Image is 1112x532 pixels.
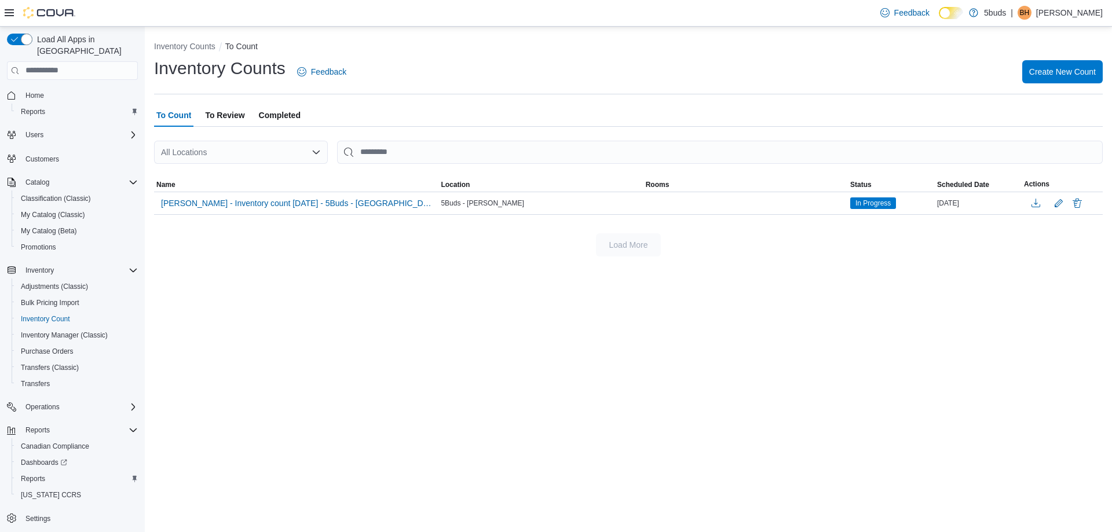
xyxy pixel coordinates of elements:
span: Reports [21,423,138,437]
span: Promotions [21,243,56,252]
span: In Progress [855,198,891,208]
span: Name [156,180,175,189]
p: [PERSON_NAME] [1036,6,1103,20]
button: Reports [12,471,142,487]
button: Users [21,128,48,142]
span: Inventory Manager (Classic) [16,328,138,342]
div: [DATE] [935,196,1022,210]
span: Catalog [25,178,49,187]
a: Home [21,89,49,102]
a: Dashboards [16,456,72,469]
span: [US_STATE] CCRS [21,490,81,500]
button: Scheduled Date [935,178,1022,192]
span: [PERSON_NAME] - Inventory count [DATE] - 5Buds - [GEOGRAPHIC_DATA] [161,197,431,209]
span: Reports [16,472,138,486]
span: Inventory Count [21,314,70,324]
button: Open list of options [312,148,321,157]
a: Reports [16,472,50,486]
span: Customers [25,155,59,164]
a: Canadian Compliance [16,439,94,453]
span: My Catalog (Classic) [21,210,85,219]
span: Transfers (Classic) [21,363,79,372]
button: Edit count details [1052,195,1066,212]
span: Load All Apps in [GEOGRAPHIC_DATA] [32,34,138,57]
button: Status [848,178,935,192]
button: [PERSON_NAME] - Inventory count [DATE] - 5Buds - [GEOGRAPHIC_DATA] [156,195,436,212]
button: Location [438,178,643,192]
span: Reports [21,107,45,116]
a: Dashboards [12,454,142,471]
button: To Count [225,42,258,51]
button: Home [2,87,142,104]
button: Inventory [2,262,142,278]
button: Promotions [12,239,142,255]
a: [US_STATE] CCRS [16,488,86,502]
span: Classification (Classic) [16,192,138,206]
span: Dashboards [21,458,67,467]
span: Inventory [25,266,54,275]
span: To Count [156,104,191,127]
img: Cova [23,7,75,19]
span: Bulk Pricing Import [16,296,138,310]
span: Bulk Pricing Import [21,298,79,307]
button: Inventory Counts [154,42,215,51]
span: Operations [21,400,138,414]
span: Location [441,180,470,189]
button: Reports [12,104,142,120]
a: Feedback [292,60,351,83]
button: Operations [2,399,142,415]
a: Inventory Count [16,312,75,326]
span: Settings [25,514,50,523]
span: Users [25,130,43,140]
span: Load More [609,239,648,251]
button: My Catalog (Classic) [12,207,142,223]
button: Name [154,178,438,192]
button: Inventory Count [12,311,142,327]
a: Transfers (Classic) [16,361,83,375]
span: Customers [21,151,138,166]
span: Purchase Orders [21,347,74,356]
span: Reports [16,105,138,119]
p: 5buds [984,6,1006,20]
button: Customers [2,150,142,167]
span: Rooms [646,180,670,189]
button: Inventory Manager (Classic) [12,327,142,343]
a: Inventory Manager (Classic) [16,328,112,342]
span: Purchase Orders [16,344,138,358]
span: Feedback [311,66,346,78]
span: Home [21,88,138,102]
span: Scheduled Date [937,180,989,189]
button: Reports [2,422,142,438]
button: Rooms [643,178,848,192]
span: Inventory Count [16,312,138,326]
span: Adjustments (Classic) [16,280,138,293]
span: Washington CCRS [16,488,138,502]
span: Adjustments (Classic) [21,282,88,291]
a: Promotions [16,240,61,254]
span: Create New Count [1029,66,1096,78]
span: Feedback [894,7,930,19]
span: 5Buds - [PERSON_NAME] [441,199,524,208]
span: Promotions [16,240,138,254]
span: Canadian Compliance [21,442,89,451]
button: Reports [21,423,54,437]
h1: Inventory Counts [154,57,286,80]
span: Operations [25,402,60,412]
nav: An example of EuiBreadcrumbs [154,41,1103,54]
span: Reports [21,474,45,483]
span: Users [21,128,138,142]
span: My Catalog (Classic) [16,208,138,222]
span: Settings [21,511,138,526]
span: My Catalog (Beta) [16,224,138,238]
span: Reports [25,425,50,435]
button: Settings [2,510,142,527]
a: Reports [16,105,50,119]
span: BH [1020,6,1030,20]
span: Completed [259,104,301,127]
button: My Catalog (Beta) [12,223,142,239]
a: Feedback [876,1,934,24]
button: Classification (Classic) [12,190,142,207]
button: Catalog [2,174,142,190]
a: Purchase Orders [16,344,78,358]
